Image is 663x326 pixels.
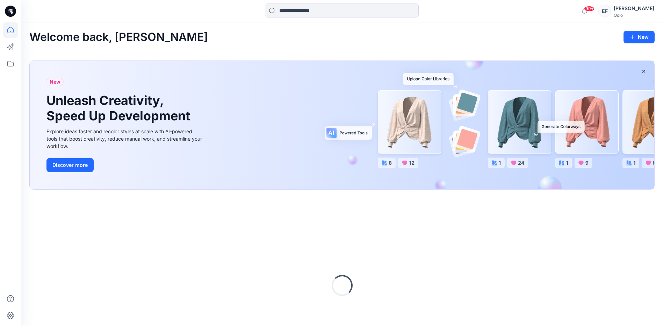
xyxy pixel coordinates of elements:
[614,13,654,18] div: Odlo
[584,6,594,12] span: 99+
[614,4,654,13] div: [PERSON_NAME]
[46,128,204,150] div: Explore ideas faster and recolor styles at scale with AI-powered tools that boost creativity, red...
[46,93,193,123] h1: Unleash Creativity, Speed Up Development
[29,31,208,44] h2: Welcome back, [PERSON_NAME]
[598,5,611,17] div: EF
[624,31,655,43] button: New
[50,78,60,86] span: New
[46,158,204,172] a: Discover more
[46,158,94,172] button: Discover more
